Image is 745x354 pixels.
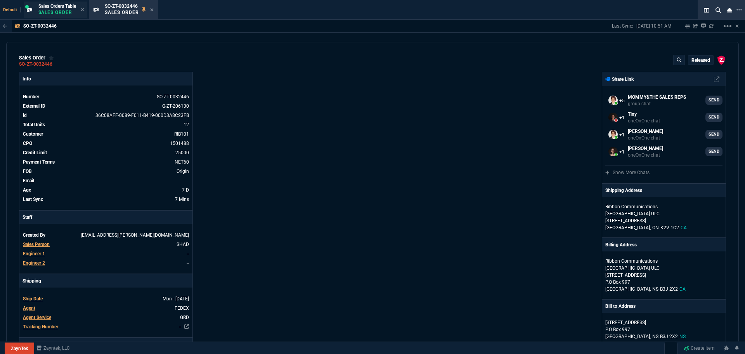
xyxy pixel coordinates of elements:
a: See Marketplace Order [162,103,189,109]
span: CA [679,286,686,292]
p: Billing Address [605,241,637,248]
span: -- [187,251,189,256]
tr: undefined [23,158,189,166]
span: FOB [23,169,32,174]
a: Brian.Over@fornida.com,seti.shadab@fornida.com [605,144,722,159]
p: [PERSON_NAME] [628,145,663,152]
span: Default [3,7,21,12]
tr: undefined [23,121,189,129]
span: Customer [23,131,43,137]
p: Info [19,72,192,85]
tr: undefined [23,167,189,175]
p: oneOnOne chat [628,118,660,124]
a: SEND [705,130,722,139]
span: NET60 [175,159,189,165]
p: [STREET_ADDRESS] [605,319,722,326]
span: CA [681,225,687,230]
tr: undefined [23,295,189,303]
a: SO-ZT-0032446 [19,64,52,65]
p: [DATE] 10:51 AM [636,23,671,29]
p: group chat [628,101,686,107]
span: SHAD [177,242,189,247]
span: id [23,113,27,118]
span: NS [652,334,658,339]
span: SO-ZT-0032446 [105,3,138,9]
p: Share Link [605,76,634,83]
p: oneOnOne chat [628,135,663,141]
a: SEND [705,147,722,156]
span: Created By [23,232,45,238]
span: Origin [177,169,189,174]
span: ON [652,225,659,230]
tr: undefined [23,241,189,248]
p: Ribbon Communications [GEOGRAPHIC_DATA] ULC [605,203,680,217]
a: Hide Workbench [735,23,739,29]
p: Shipping Address [605,187,642,194]
nx-icon: Split Panels [701,5,712,15]
span: Number [23,94,39,99]
a: seti.shadab@fornida.com,larry.avila@fornida.com [605,127,722,142]
p: Sales Order [105,9,139,16]
p: P.O Box 997 [605,279,722,286]
a: 1501488 [170,141,189,146]
span: See Marketplace Order [95,113,189,118]
span: Sales Orders Table [38,3,76,9]
tr: undefined [23,140,189,147]
span: External ID [23,103,45,109]
tr: undefined [23,304,189,312]
p: [STREET_ADDRESS] [605,272,722,279]
a: ryan.neptune@fornida.com,seti.shadab@fornida.com [605,110,722,125]
tr: undefined [23,323,189,331]
span: Credit Limit [23,150,47,155]
span: Age [23,187,31,193]
p: P.O Box 997 [605,326,722,333]
a: SEND [705,113,722,122]
a: Create Item [681,342,718,354]
span: K2V 1C2 [660,225,679,230]
span: Last Sync [23,197,43,202]
span: [GEOGRAPHIC_DATA], [605,225,651,230]
p: Ribbon Communications [GEOGRAPHIC_DATA] ULC [605,258,680,272]
p: MOMMY&THE SALES REPS [628,94,686,101]
a: RIB101 [174,131,189,137]
nx-icon: Close Tab [150,7,154,13]
span: GRD [180,315,189,320]
span: 25000 [175,150,189,155]
span: B3J 2X2 [660,334,678,339]
p: SO-ZT-0032446 [23,23,57,29]
p: Bill to Address [605,303,636,310]
p: [PERSON_NAME] [628,128,663,135]
span: CPO [23,141,32,146]
span: SETI.SHADAB@FORNIDA.COM [81,232,189,238]
p: Last Sync: [612,23,636,29]
tr: undefined [23,149,189,157]
span: FEDEX [175,305,189,311]
tr: See Marketplace Order [23,112,189,119]
a: seti.shadab@fornida.com,alicia.bostic@fornida.com,sarah.costa@fornida.com,Brian.Over@fornida.com,... [605,92,722,108]
span: -- [187,260,189,266]
p: Shipping [19,274,192,288]
a: msbcCompanyName [34,345,72,352]
nx-icon: Search [712,5,724,15]
div: sales order [19,55,54,61]
span: Total Units [23,122,45,127]
tr: See Marketplace Order [23,93,189,101]
span: 9/2/25 => 7:00 PM [182,187,189,193]
a: -- [179,324,181,330]
mat-icon: Example home icon [723,21,732,31]
span: [GEOGRAPHIC_DATA], [605,334,651,339]
span: 12 [184,122,189,127]
p: Tiny [628,111,660,118]
span: See Marketplace Order [157,94,189,99]
a: Show More Chats [605,170,650,175]
p: Staff [19,211,192,224]
span: NS [679,334,686,339]
nx-icon: Close Workbench [724,5,735,15]
span: NS [652,286,658,292]
p: Sales Order [38,9,76,16]
nx-icon: Back to Table [3,23,7,29]
span: [GEOGRAPHIC_DATA], [605,286,651,292]
span: Email [23,178,34,183]
tr: See Marketplace Order [23,102,189,110]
